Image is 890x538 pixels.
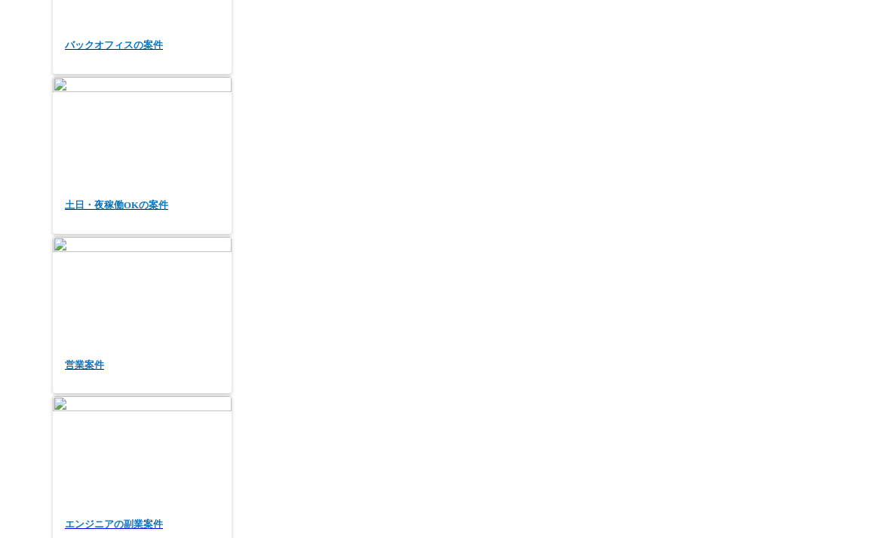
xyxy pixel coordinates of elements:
[53,237,232,395] a: 営業案件
[53,237,232,337] img: Rectangle_160_4.png
[53,77,232,177] img: Rectangle_160.png
[53,187,256,224] p: 土日・夜稼働OKの案件
[53,27,256,64] p: バックオフィスの案件
[53,396,232,496] img: Rectangle_160_2.png
[53,347,256,384] p: 営業案件
[53,77,232,235] a: 土日・夜稼働OKの案件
